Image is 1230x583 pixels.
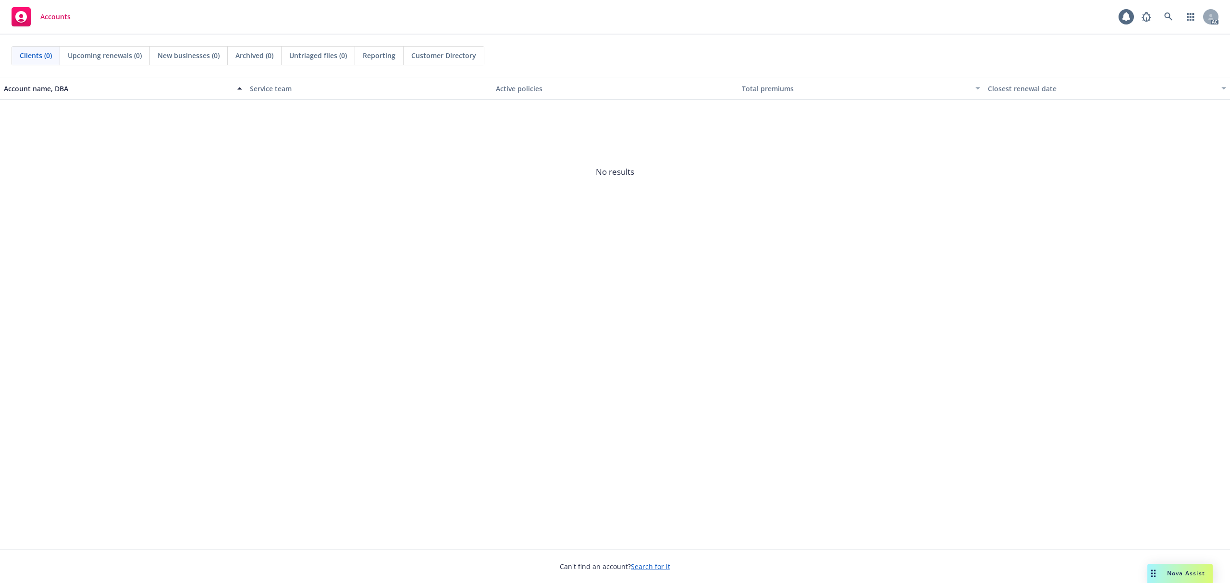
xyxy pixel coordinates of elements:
[411,50,476,61] span: Customer Directory
[1147,564,1213,583] button: Nova Assist
[492,77,738,100] button: Active policies
[235,50,273,61] span: Archived (0)
[496,84,734,94] div: Active policies
[984,77,1230,100] button: Closest renewal date
[246,77,492,100] button: Service team
[8,3,74,30] a: Accounts
[1159,7,1178,26] a: Search
[250,84,488,94] div: Service team
[738,77,984,100] button: Total premiums
[40,13,71,21] span: Accounts
[158,50,220,61] span: New businesses (0)
[988,84,1216,94] div: Closest renewal date
[363,50,395,61] span: Reporting
[4,84,232,94] div: Account name, DBA
[1167,569,1205,577] span: Nova Assist
[560,561,670,571] span: Can't find an account?
[68,50,142,61] span: Upcoming renewals (0)
[1147,564,1159,583] div: Drag to move
[1137,7,1156,26] a: Report a Bug
[289,50,347,61] span: Untriaged files (0)
[631,562,670,571] a: Search for it
[742,84,970,94] div: Total premiums
[1181,7,1200,26] a: Switch app
[20,50,52,61] span: Clients (0)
